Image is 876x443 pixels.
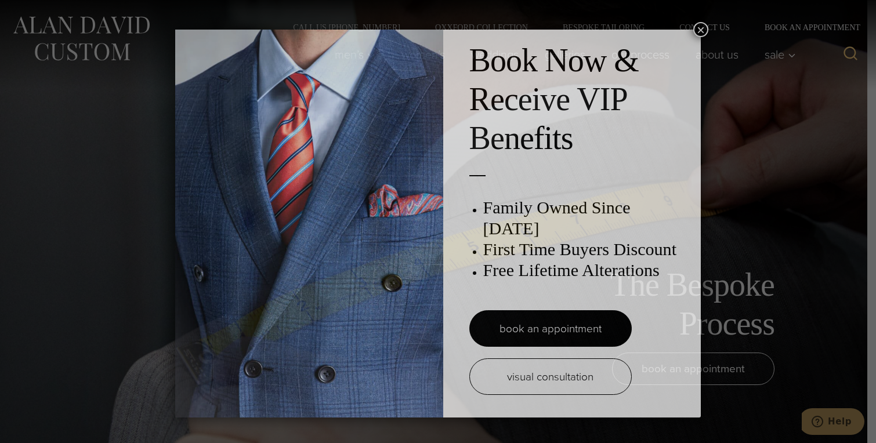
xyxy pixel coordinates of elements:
[483,239,689,260] h3: First Time Buyers Discount
[693,22,708,37] button: Close
[469,41,689,158] h2: Book Now & Receive VIP Benefits
[483,260,689,281] h3: Free Lifetime Alterations
[469,310,632,347] a: book an appointment
[483,197,689,239] h3: Family Owned Since [DATE]
[469,358,632,395] a: visual consultation
[26,8,50,19] span: Help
